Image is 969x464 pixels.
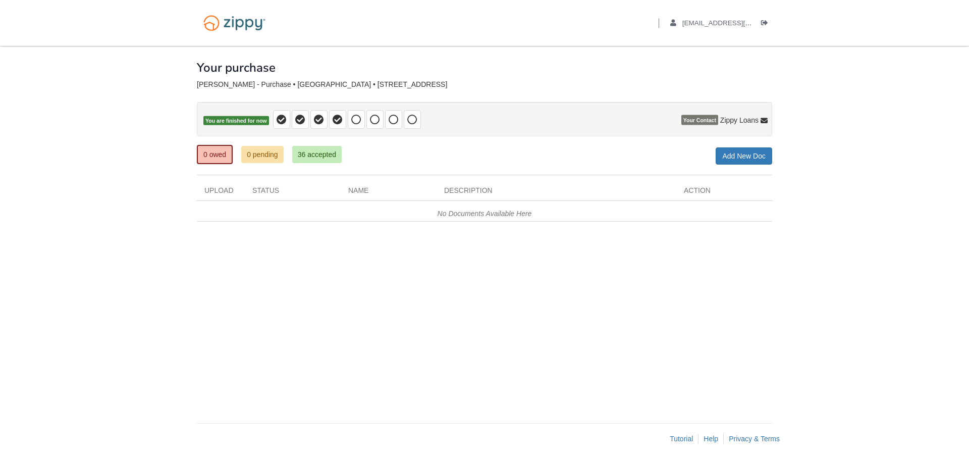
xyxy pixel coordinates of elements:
a: 0 owed [197,145,233,164]
a: Add New Doc [716,147,772,165]
div: [PERSON_NAME] - Purchase • [GEOGRAPHIC_DATA] • [STREET_ADDRESS] [197,80,772,89]
a: edit profile [670,19,798,29]
div: Name [341,185,437,200]
a: 0 pending [241,146,284,163]
div: Action [676,185,772,200]
div: Upload [197,185,245,200]
span: Zippy Loans [720,115,759,125]
a: Tutorial [670,435,693,443]
a: 36 accepted [292,146,342,163]
span: kreiner_n@yahoo.com [682,19,798,27]
div: Status [245,185,341,200]
img: Logo [197,10,272,36]
span: You are finished for now [203,116,269,126]
a: Privacy & Terms [729,435,780,443]
div: Description [437,185,676,200]
span: Your Contact [681,115,718,125]
a: Log out [761,19,772,29]
h1: Your purchase [197,61,772,74]
a: Help [704,435,718,443]
em: No Documents Available Here [438,210,532,218]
